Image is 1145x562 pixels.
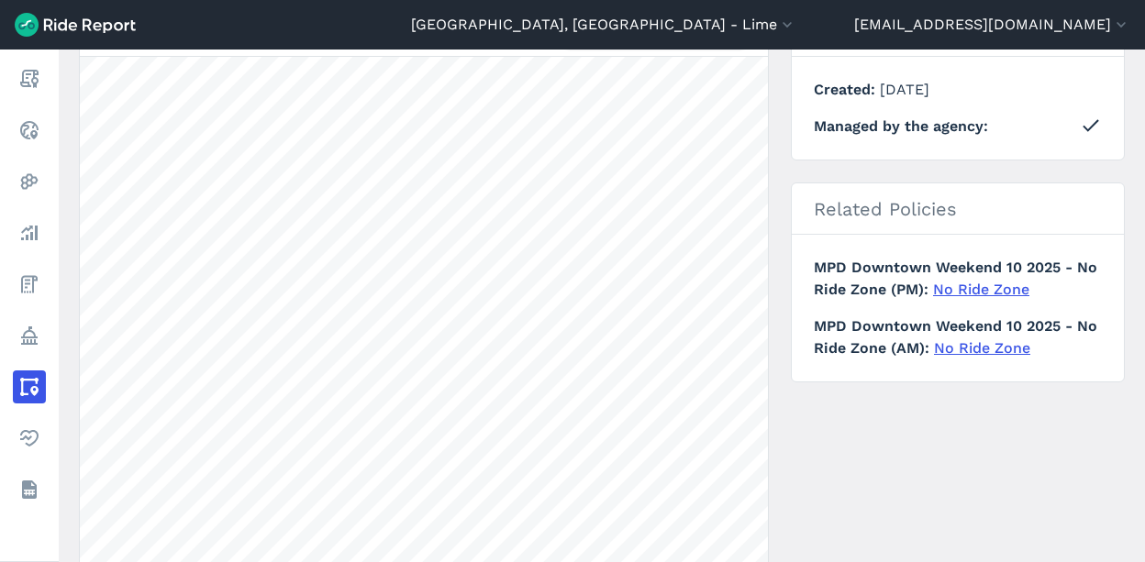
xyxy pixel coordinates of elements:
span: MPD Downtown Weekend 10 2025 - No Ride Zone (PM) [814,259,1097,298]
span: MPD Downtown Weekend 10 2025 - No Ride Zone (AM) [814,317,1097,357]
button: [EMAIL_ADDRESS][DOMAIN_NAME] [854,14,1130,36]
a: Realtime [13,114,46,147]
h2: Related Policies [792,183,1124,235]
span: [DATE] [880,81,929,98]
a: Heatmaps [13,165,46,198]
a: Analyze [13,216,46,249]
a: Fees [13,268,46,301]
a: Health [13,422,46,455]
button: [GEOGRAPHIC_DATA], [GEOGRAPHIC_DATA] - Lime [411,14,796,36]
img: Ride Report [15,13,136,37]
span: Managed by the agency [814,116,988,138]
span: Created [814,81,880,98]
a: No Ride Zone [933,281,1029,298]
a: Report [13,62,46,95]
a: Datasets [13,473,46,506]
a: Policy [13,319,46,352]
a: Areas [13,370,46,403]
a: No Ride Zone [934,339,1030,357]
